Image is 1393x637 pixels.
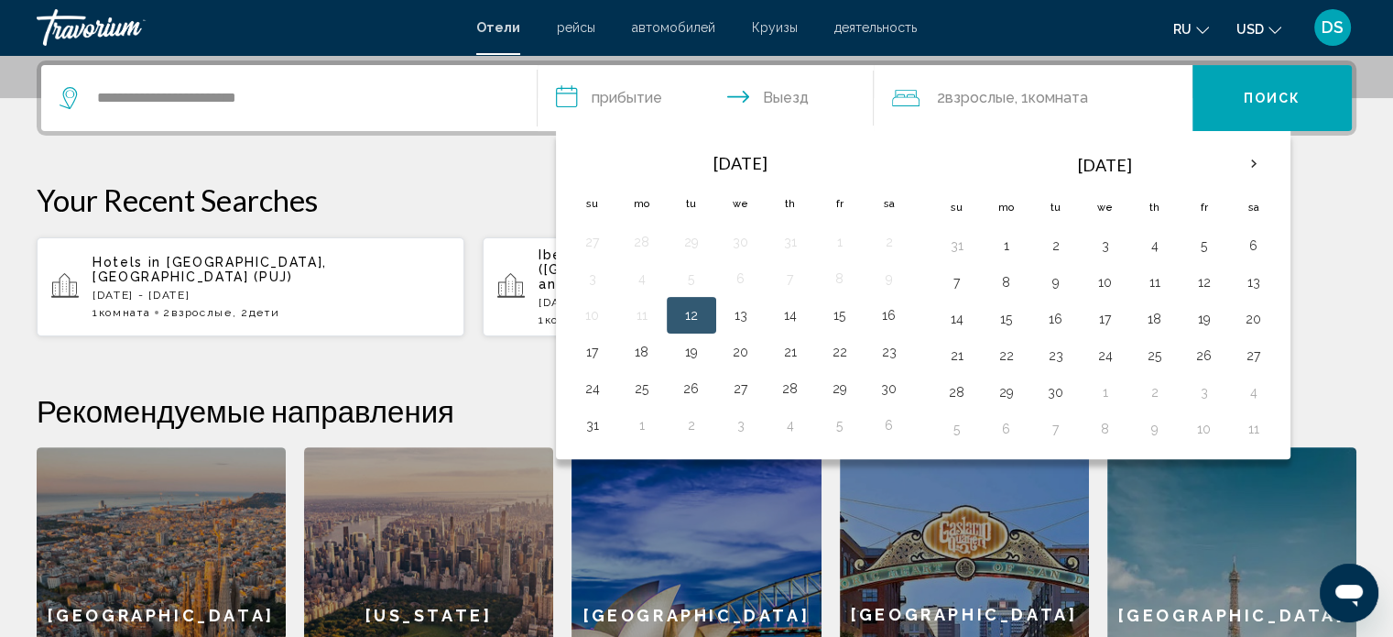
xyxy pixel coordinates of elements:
[1173,16,1209,42] button: Change language
[632,20,715,35] a: автомобилей
[992,269,1021,295] button: Day 8
[1140,343,1170,368] button: Day 25
[936,85,1014,111] span: 2
[677,266,706,291] button: Day 5
[1190,416,1219,442] button: Day 10
[942,233,972,258] button: Day 31
[726,302,756,328] button: Day 13
[776,339,805,365] button: Day 21
[171,306,232,319] span: Взрослые
[677,412,706,438] button: Day 2
[578,412,607,438] button: Day 31
[1244,92,1301,106] span: Поиск
[539,247,871,277] span: Iberostar [GEOGRAPHIC_DATA] ([GEOGRAPHIC_DATA], [GEOGRAPHIC_DATA])
[1140,269,1170,295] button: Day 11
[1091,379,1120,405] button: Day 1
[627,339,657,365] button: Day 18
[776,302,805,328] button: Day 14
[1239,416,1268,442] button: Day 11
[233,306,280,319] span: , 2
[1041,306,1071,332] button: Day 16
[539,313,596,326] span: 1
[1091,233,1120,258] button: Day 3
[726,266,756,291] button: Day 6
[37,392,1356,429] h2: Рекомендуемые направления
[1190,379,1219,405] button: Day 3
[1041,416,1071,442] button: Day 7
[617,143,865,183] th: [DATE]
[1140,306,1170,332] button: Day 18
[1041,343,1071,368] button: Day 23
[37,9,458,46] a: Travorium
[539,277,681,291] span: and Nearby Hotels
[1173,22,1192,37] span: ru
[825,376,854,401] button: Day 29
[1322,18,1344,37] span: DS
[1041,269,1071,295] button: Day 9
[1014,85,1087,111] span: , 1
[1320,564,1378,622] iframe: Кнопка запуска окна обмена сообщениями
[1239,379,1268,405] button: Day 4
[483,236,910,337] button: Iberostar [GEOGRAPHIC_DATA] ([GEOGRAPHIC_DATA], [GEOGRAPHIC_DATA]) and Nearby Hotels[DATE] - [DAT...
[249,306,280,319] span: Дети
[944,89,1014,106] span: Взрослые
[627,376,657,401] button: Day 25
[1190,269,1219,295] button: Day 12
[1091,343,1120,368] button: Day 24
[1309,8,1356,47] button: User Menu
[874,65,1192,131] button: Travelers: 2 adults, 0 children
[992,379,1021,405] button: Day 29
[545,313,597,326] span: Комната
[677,229,706,255] button: Day 29
[1236,16,1281,42] button: Change currency
[875,376,904,401] button: Day 30
[476,20,520,35] a: Отели
[992,306,1021,332] button: Day 15
[163,306,232,319] span: 2
[992,416,1021,442] button: Day 6
[992,233,1021,258] button: Day 1
[627,266,657,291] button: Day 4
[627,412,657,438] button: Day 1
[557,20,595,35] a: рейсы
[1028,89,1087,106] span: Комната
[37,236,464,337] button: Hotels in [GEOGRAPHIC_DATA], [GEOGRAPHIC_DATA] (PUJ)[DATE] - [DATE]1Комната2Взрослые, 2Дети
[578,229,607,255] button: Day 27
[627,302,657,328] button: Day 11
[776,412,805,438] button: Day 4
[776,266,805,291] button: Day 7
[1239,306,1268,332] button: Day 20
[942,269,972,295] button: Day 7
[1239,233,1268,258] button: Day 6
[825,266,854,291] button: Day 8
[1140,233,1170,258] button: Day 4
[93,306,150,319] span: 1
[942,416,972,442] button: Day 5
[982,143,1229,187] th: [DATE]
[752,20,798,35] a: Круизы
[1239,343,1268,368] button: Day 27
[875,412,904,438] button: Day 6
[578,266,607,291] button: Day 3
[1091,306,1120,332] button: Day 17
[677,339,706,365] button: Day 19
[627,229,657,255] button: Day 28
[677,376,706,401] button: Day 26
[677,302,706,328] button: Day 12
[578,302,607,328] button: Day 10
[776,376,805,401] button: Day 28
[1190,233,1219,258] button: Day 5
[93,255,161,269] span: Hotels in
[1192,65,1352,131] button: Поиск
[41,65,1352,131] div: Search widget
[93,289,450,302] p: [DATE] - [DATE]
[825,339,854,365] button: Day 22
[834,20,917,35] span: деятельность
[1091,416,1120,442] button: Day 8
[538,65,875,131] button: Check in and out dates
[578,376,607,401] button: Day 24
[1190,306,1219,332] button: Day 19
[93,255,327,284] span: [GEOGRAPHIC_DATA], [GEOGRAPHIC_DATA] (PUJ)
